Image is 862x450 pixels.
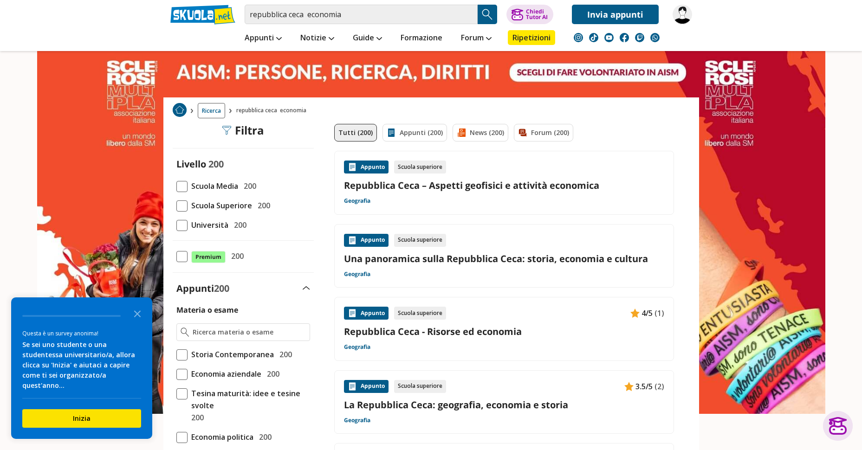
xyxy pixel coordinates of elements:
[227,250,244,262] span: 200
[394,161,446,174] div: Scuola superiore
[344,399,664,411] a: La Repubblica Ceca: geografia, economia e storia
[642,307,653,319] span: 4/5
[630,309,640,318] img: Appunti contenuto
[526,9,548,20] div: Chiedi Tutor AI
[478,5,497,24] button: Search Button
[11,297,152,439] div: Survey
[344,179,664,192] a: Repubblica Ceca – Aspetti geofisici e attività economica
[276,348,292,360] span: 200
[198,103,225,118] a: Ricerca
[188,219,228,231] span: Università
[457,128,466,137] img: News filtro contenuto
[298,30,337,47] a: Notizie
[480,7,494,21] img: Cerca appunti, riassunti o versioni
[263,368,279,380] span: 200
[344,380,389,393] div: Appunto
[188,431,253,443] span: Economia politica
[650,33,660,42] img: WhatsApp
[635,380,653,392] span: 3.5/5
[188,199,252,212] span: Scuola Superiore
[188,411,204,424] span: 200
[344,197,370,205] a: Geografia
[255,431,272,443] span: 200
[589,33,598,42] img: tiktok
[236,103,310,118] span: repubblica ceca economia
[394,380,446,393] div: Scuola superiore
[508,30,555,45] a: Ripetizioni
[572,5,659,24] a: Invia appunti
[344,325,664,338] a: Repubblica Ceca - Risorse ed economia
[518,128,527,137] img: Forum filtro contenuto
[188,348,274,360] span: Storia Contemporanea
[222,124,264,137] div: Filtra
[655,307,664,319] span: (1)
[604,33,614,42] img: youtube
[245,5,478,24] input: Cerca appunti, riassunti o versioni
[635,33,644,42] img: twitch
[188,368,261,380] span: Economia aziendale
[254,199,270,212] span: 200
[22,329,141,338] div: Questa è un survey anonima!
[173,103,187,118] a: Home
[176,282,229,295] label: Appunti
[506,5,553,24] button: ChiediTutor AI
[188,180,238,192] span: Scuola Media
[620,33,629,42] img: facebook
[176,158,206,170] label: Livello
[193,328,305,337] input: Ricerca materia o esame
[350,30,384,47] a: Guide
[222,126,231,135] img: Filtra filtri mobile
[188,387,310,411] span: Tesina maturità: idee e tesine svolte
[344,270,370,278] a: Geografia
[128,304,147,322] button: Close the survey
[348,162,357,172] img: Appunti contenuto
[344,417,370,424] a: Geografia
[387,128,396,137] img: Appunti filtro contenuto
[382,124,447,141] a: Appunti (200)
[344,343,370,351] a: Geografia
[398,30,445,47] a: Formazione
[22,409,141,428] button: Inizia
[214,282,229,295] span: 200
[459,30,494,47] a: Forum
[22,340,141,391] div: Se sei uno studente o una studentessa universitario/a, allora clicca su 'Inizia' e aiutaci a capi...
[348,309,357,318] img: Appunti contenuto
[181,328,189,337] img: Ricerca materia o esame
[453,124,508,141] a: News (200)
[348,382,357,391] img: Appunti contenuto
[242,30,284,47] a: Appunti
[673,5,692,24] img: darkbarby39
[344,161,389,174] div: Appunto
[344,307,389,320] div: Appunto
[173,103,187,117] img: Home
[303,286,310,290] img: Apri e chiudi sezione
[240,180,256,192] span: 200
[208,158,224,170] span: 200
[514,124,573,141] a: Forum (200)
[394,307,446,320] div: Scuola superiore
[394,234,446,247] div: Scuola superiore
[334,124,377,141] a: Tutti (200)
[344,252,664,265] a: Una panoramica sulla Repubblica Ceca: storia, economia e cultura
[574,33,583,42] img: instagram
[230,219,246,231] span: 200
[191,251,226,263] span: Premium
[624,382,634,391] img: Appunti contenuto
[655,380,664,392] span: (2)
[348,236,357,245] img: Appunti contenuto
[344,234,389,247] div: Appunto
[176,305,238,315] label: Materia o esame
